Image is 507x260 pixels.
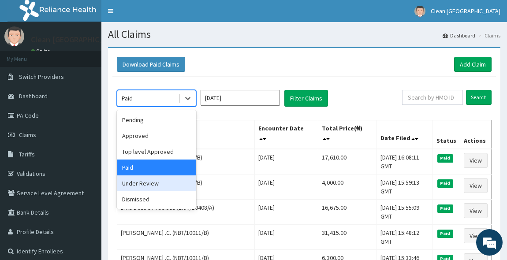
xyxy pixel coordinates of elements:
[402,90,463,105] input: Search by HMO ID
[4,170,168,201] textarea: Type your message and hit 'Enter'
[117,191,196,207] div: Dismissed
[318,149,377,175] td: 17,610.00
[255,200,318,225] td: [DATE]
[443,32,475,39] a: Dashboard
[460,120,491,149] th: Actions
[117,175,196,191] div: Under Review
[255,120,318,149] th: Encounter Date
[454,57,492,72] a: Add Claim
[31,48,52,54] a: Online
[117,200,255,225] td: Dike Desire Precious (ERM/10408/A)
[377,175,432,200] td: [DATE] 15:59:13 GMT
[466,90,492,105] input: Search
[117,160,196,175] div: Paid
[431,7,500,15] span: Clean [GEOGRAPHIC_DATA]
[377,200,432,225] td: [DATE] 15:55:09 GMT
[145,4,166,26] div: Minimize live chat window
[464,178,488,193] a: View
[51,75,122,164] span: We're online!
[464,228,488,243] a: View
[117,144,196,160] div: Top level Approved
[255,225,318,250] td: [DATE]
[377,225,432,250] td: [DATE] 15:48:12 GMT
[19,131,36,139] span: Claims
[318,120,377,149] th: Total Price(₦)
[437,154,453,162] span: Paid
[19,150,35,158] span: Tariffs
[464,153,488,168] a: View
[318,175,377,200] td: 4,000.00
[122,94,133,103] div: Paid
[437,204,453,212] span: Paid
[318,200,377,225] td: 16,675.00
[437,179,453,187] span: Paid
[108,29,500,40] h1: All Claims
[117,57,185,72] button: Download Paid Claims
[201,90,280,106] input: Select Month and Year
[476,32,500,39] li: Claims
[377,120,432,149] th: Date Filed
[255,175,318,200] td: [DATE]
[117,128,196,144] div: Approved
[437,230,453,238] span: Paid
[117,112,196,128] div: Pending
[464,203,488,218] a: View
[19,92,48,100] span: Dashboard
[432,120,460,149] th: Status
[31,36,125,44] p: Clean [GEOGRAPHIC_DATA]
[284,90,328,107] button: Filter Claims
[16,44,36,66] img: d_794563401_company_1708531726252_794563401
[19,73,64,81] span: Switch Providers
[414,6,425,17] img: User Image
[4,26,24,46] img: User Image
[46,49,148,61] div: Chat with us now
[117,225,255,250] td: [PERSON_NAME] .C. (NBT/10011/B)
[318,225,377,250] td: 31,415.00
[255,149,318,175] td: [DATE]
[377,149,432,175] td: [DATE] 16:08:11 GMT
